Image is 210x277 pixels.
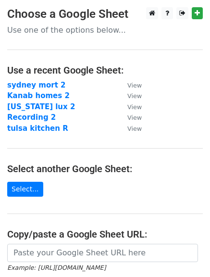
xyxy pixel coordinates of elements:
a: tulsa kitchen R [7,124,68,133]
h3: Choose a Google Sheet [7,7,203,21]
small: View [127,125,142,132]
a: View [118,113,142,122]
input: Paste your Google Sheet URL here [7,244,198,262]
a: Select... [7,182,43,197]
small: View [127,82,142,89]
small: View [127,92,142,100]
a: [US_STATE] lux 2 [7,102,75,111]
small: View [127,103,142,111]
a: View [118,91,142,100]
h4: Select another Google Sheet: [7,163,203,175]
h4: Use a recent Google Sheet: [7,64,203,76]
a: sydney mort 2 [7,81,65,89]
a: View [118,81,142,89]
a: View [118,102,142,111]
p: Use one of the options below... [7,25,203,35]
a: Kanab homes 2 [7,91,70,100]
h4: Copy/paste a Google Sheet URL: [7,228,203,240]
small: Example: [URL][DOMAIN_NAME] [7,264,106,271]
small: View [127,114,142,121]
iframe: Chat Widget [162,231,210,277]
a: Recording 2 [7,113,56,122]
a: View [118,124,142,133]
